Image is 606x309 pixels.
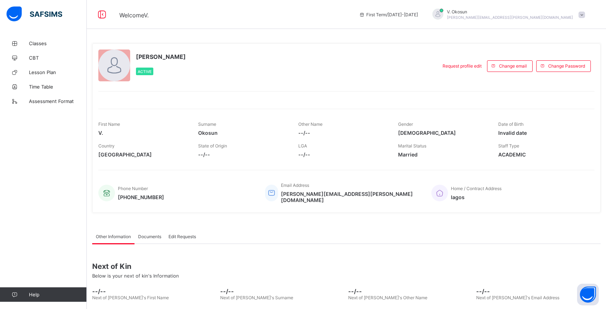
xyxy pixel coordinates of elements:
[499,63,527,69] span: Change email
[398,121,413,127] span: Gender
[198,121,216,127] span: Surname
[476,295,559,300] span: Next of [PERSON_NAME]'s Email Address
[348,288,473,295] span: --/--
[118,186,148,191] span: Phone Number
[498,143,519,149] span: Staff Type
[92,273,179,279] span: Below is your next of kin's Information
[498,151,587,158] span: ACADEMIC
[281,183,309,188] span: Email Address
[298,143,307,149] span: LGA
[398,143,426,149] span: Marital Status
[96,234,131,239] span: Other Information
[29,98,87,104] span: Assessment Format
[29,55,87,61] span: CBT
[298,151,387,158] span: --/--
[447,9,573,14] span: V. Okosun
[29,84,87,90] span: Time Table
[98,121,120,127] span: First Name
[498,121,524,127] span: Date of Birth
[138,69,151,74] span: Active
[220,295,293,300] span: Next of [PERSON_NAME]'s Surname
[443,63,482,69] span: Request profile edit
[136,53,186,60] span: [PERSON_NAME]
[451,194,502,200] span: lagos
[548,63,585,69] span: Change Password
[298,121,323,127] span: Other Name
[451,186,502,191] span: Home / Contract Address
[398,130,487,136] span: [DEMOGRAPHIC_DATA]
[92,288,217,295] span: --/--
[138,234,161,239] span: Documents
[29,69,87,75] span: Lesson Plan
[198,151,287,158] span: --/--
[7,7,62,22] img: safsims
[476,288,601,295] span: --/--
[29,40,87,46] span: Classes
[98,130,187,136] span: V.
[92,262,601,271] span: Next of Kin
[425,9,589,21] div: V.Okosun
[577,284,599,305] button: Open asap
[198,130,287,136] span: Okosun
[220,288,345,295] span: --/--
[118,194,164,200] span: [PHONE_NUMBER]
[119,12,149,19] span: Welcome V.
[359,12,418,17] span: session/term information
[447,15,573,20] span: [PERSON_NAME][EMAIL_ADDRESS][PERSON_NAME][DOMAIN_NAME]
[92,295,169,300] span: Next of [PERSON_NAME]'s First Name
[98,151,187,158] span: [GEOGRAPHIC_DATA]
[98,143,115,149] span: Country
[281,191,421,203] span: [PERSON_NAME][EMAIL_ADDRESS][PERSON_NAME][DOMAIN_NAME]
[198,143,227,149] span: State of Origin
[348,295,427,300] span: Next of [PERSON_NAME]'s Other Name
[298,130,387,136] span: --/--
[29,292,86,297] span: Help
[498,130,587,136] span: Invalid date
[398,151,487,158] span: Married
[168,234,196,239] span: Edit Requests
